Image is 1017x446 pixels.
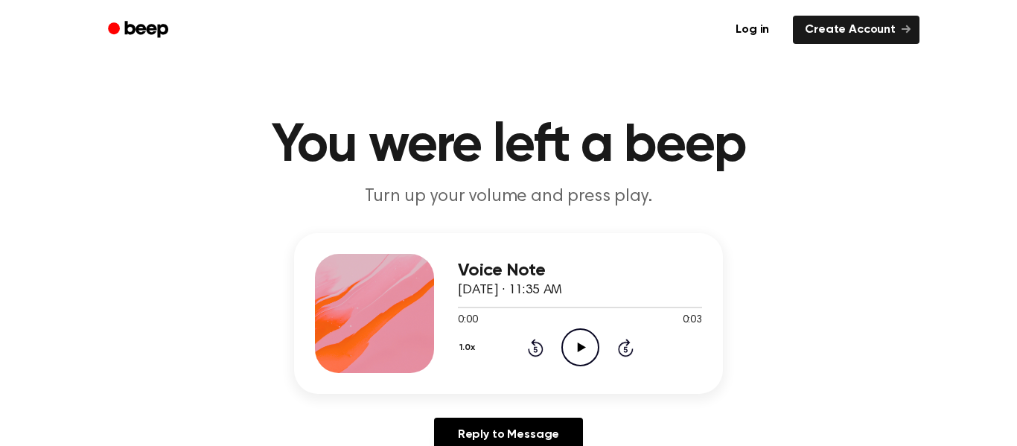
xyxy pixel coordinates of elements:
span: 0:00 [458,313,477,328]
h1: You were left a beep [127,119,890,173]
span: [DATE] · 11:35 AM [458,284,562,297]
button: 1.0x [458,335,480,360]
a: Beep [98,16,182,45]
span: 0:03 [683,313,702,328]
a: Log in [721,13,784,47]
p: Turn up your volume and press play. [223,185,794,209]
h3: Voice Note [458,261,702,281]
a: Create Account [793,16,919,44]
